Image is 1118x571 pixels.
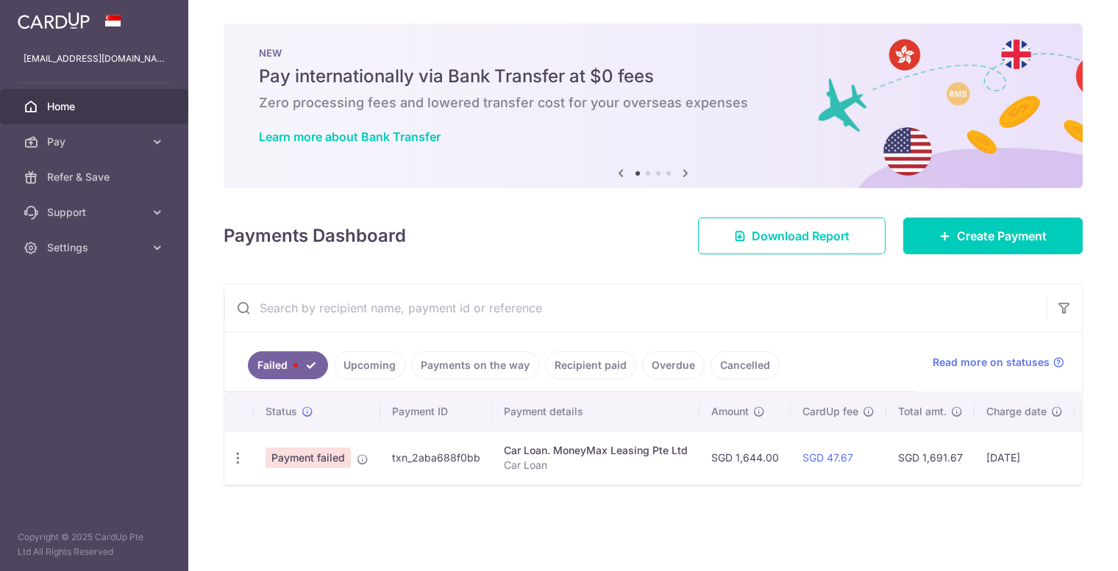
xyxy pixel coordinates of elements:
[802,404,858,419] span: CardUp fee
[266,448,351,468] span: Payment failed
[380,392,492,431] th: Payment ID
[259,47,1047,59] p: NEW
[545,351,636,379] a: Recipient paid
[752,227,850,245] span: Download Report
[47,205,144,220] span: Support
[492,392,699,431] th: Payment details
[259,94,1047,112] h6: Zero processing fees and lowered transfer cost for your overseas expenses
[47,240,144,255] span: Settings
[698,218,886,254] a: Download Report
[975,431,1075,484] td: [DATE]
[933,355,1064,370] a: Read more on statuses
[933,355,1050,370] span: Read more on statuses
[259,65,1047,88] h5: Pay internationally via Bank Transfer at $0 fees
[504,443,688,458] div: Car Loan. MoneyMax Leasing Pte Ltd
[711,404,749,419] span: Amount
[504,458,688,473] p: Car Loan
[380,431,492,484] td: txn_2aba688f0bb
[18,12,90,29] img: CardUp
[957,227,1047,245] span: Create Payment
[642,351,705,379] a: Overdue
[986,404,1047,419] span: Charge date
[47,170,144,184] span: Refer & Save
[248,351,328,379] a: Failed
[903,218,1083,254] a: Create Payment
[224,223,406,249] h4: Payments Dashboard
[886,431,975,484] td: SGD 1,691.67
[411,351,539,379] a: Payments on the way
[266,404,297,419] span: Status
[259,129,441,144] a: Learn more about Bank Transfer
[24,51,165,66] p: [EMAIL_ADDRESS][DOMAIN_NAME]
[699,431,791,484] td: SGD 1,644.00
[224,284,1047,331] input: Search by recipient name, payment id or reference
[47,134,144,149] span: Pay
[802,451,853,464] a: SGD 47.67
[711,351,780,379] a: Cancelled
[898,404,947,419] span: Total amt.
[224,24,1083,188] img: Bank transfer banner
[334,351,405,379] a: Upcoming
[47,99,144,114] span: Home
